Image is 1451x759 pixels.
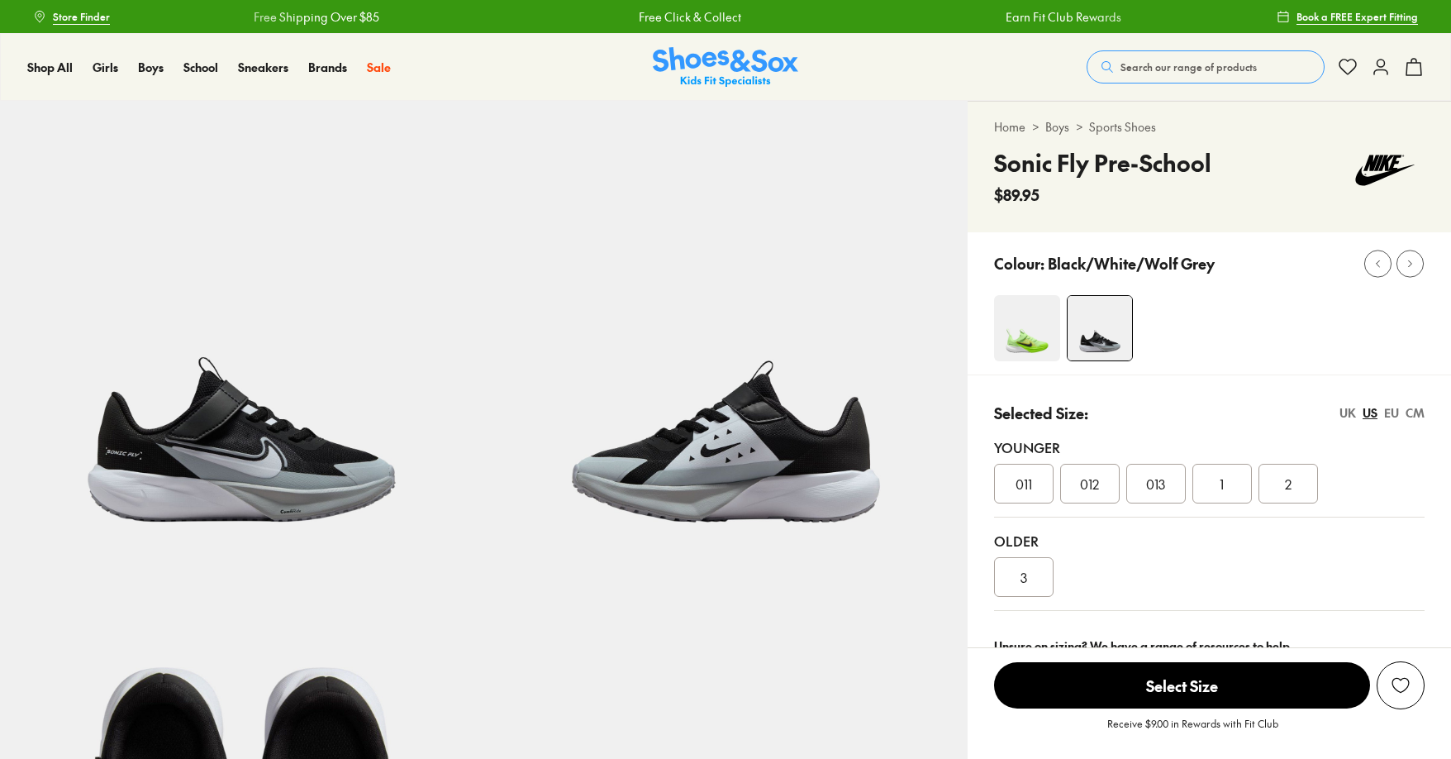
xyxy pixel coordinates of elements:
[994,118,1425,136] div: > >
[994,531,1425,551] div: Older
[653,47,798,88] a: Shoes & Sox
[1087,50,1325,84] button: Search our range of products
[238,59,288,76] a: Sneakers
[994,118,1025,136] a: Home
[367,59,391,76] a: Sale
[1406,404,1425,422] div: CM
[1005,8,1120,26] a: Earn Fit Club Rewards
[1285,474,1292,494] span: 2
[994,146,1211,180] h4: Sonic Fly Pre-School
[1045,118,1069,136] a: Boys
[994,295,1060,361] img: 4-552118_1
[138,59,164,76] a: Boys
[27,59,73,76] a: Shop All
[1080,474,1099,494] span: 012
[1120,60,1257,74] span: Search our range of products
[93,59,118,76] a: Girls
[1345,146,1425,195] img: Vendor logo
[994,637,1425,655] div: Unsure on sizing? We have a range of resources to help
[27,59,73,75] span: Shop All
[53,9,110,24] span: Store Finder
[483,101,967,585] img: 5-552123_1
[638,8,740,26] a: Free Click & Collect
[994,252,1044,274] p: Colour:
[367,59,391,75] span: Sale
[1068,296,1132,360] img: 4-552122_1
[1220,474,1224,494] span: 1
[308,59,347,76] a: Brands
[1146,474,1165,494] span: 013
[138,59,164,75] span: Boys
[1107,716,1278,746] p: Receive $9.00 in Rewards with Fit Club
[994,437,1425,457] div: Younger
[653,47,798,88] img: SNS_Logo_Responsive.svg
[1048,252,1215,274] p: Black/White/Wolf Grey
[33,2,110,31] a: Store Finder
[1277,2,1418,31] a: Book a FREE Expert Fitting
[238,59,288,75] span: Sneakers
[253,8,378,26] a: Free Shipping Over $85
[1339,404,1356,422] div: UK
[1020,567,1027,587] span: 3
[1296,9,1418,24] span: Book a FREE Expert Fitting
[183,59,218,75] span: School
[1089,118,1156,136] a: Sports Shoes
[994,661,1370,709] button: Select Size
[994,402,1088,424] p: Selected Size:
[1016,474,1032,494] span: 011
[1377,661,1425,709] button: Add to Wishlist
[183,59,218,76] a: School
[994,662,1370,709] span: Select Size
[1384,404,1399,422] div: EU
[93,59,118,75] span: Girls
[1363,404,1377,422] div: US
[994,184,1039,206] span: $89.95
[308,59,347,75] span: Brands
